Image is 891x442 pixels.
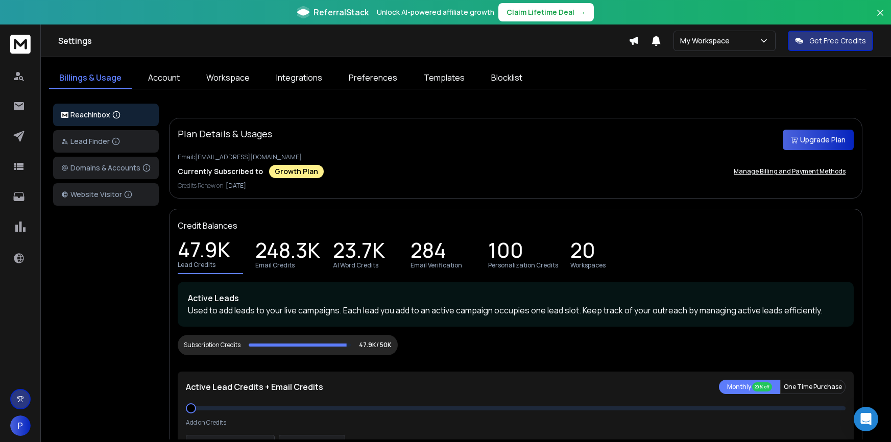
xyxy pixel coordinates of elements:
[333,245,385,259] p: 23.7K
[809,36,866,46] p: Get Free Credits
[414,67,475,89] a: Templates
[49,67,132,89] a: Billings & Usage
[255,261,295,269] p: Email Credits
[188,304,844,316] p: Used to add leads to your live campaigns. Each lead you add to an active campaign occupies one le...
[10,415,31,436] button: P
[854,407,878,431] div: Open Intercom Messenger
[138,67,190,89] a: Account
[570,261,606,269] p: Workspaces
[411,245,446,259] p: 284
[874,6,887,31] button: Close banner
[488,245,523,259] p: 100
[186,381,323,393] p: Active Lead Credits + Email Credits
[178,261,215,269] p: Lead Credits
[58,35,629,47] h1: Settings
[783,130,854,150] button: Upgrade Plan
[53,130,159,153] button: Lead Finder
[333,261,378,269] p: AI Word Credits
[314,6,369,18] span: ReferralStack
[411,261,462,269] p: Email Verification
[266,67,332,89] a: Integrations
[269,165,324,178] div: Growth Plan
[178,219,237,232] p: Credit Balances
[339,67,407,89] a: Preferences
[780,380,846,394] button: One Time Purchase
[178,182,854,190] p: Credits Renew on:
[752,382,772,391] div: 20% off
[53,157,159,179] button: Domains & Accounts
[178,127,272,141] p: Plan Details & Usages
[196,67,260,89] a: Workspace
[61,112,68,118] img: logo
[488,261,558,269] p: Personalization Credits
[359,341,392,349] p: 47.9K/ 50K
[734,167,846,176] p: Manage Billing and Payment Methods
[255,245,320,259] p: 248.3K
[481,67,533,89] a: Blocklist
[178,244,230,259] p: 47.9K
[680,36,734,46] p: My Workspace
[188,292,844,304] p: Active Leads
[579,7,586,17] span: →
[186,419,226,427] p: Add on Credits
[178,166,263,177] p: Currently Subscribed to
[726,161,854,182] button: Manage Billing and Payment Methods
[53,104,159,126] button: ReachInbox
[788,31,873,51] button: Get Free Credits
[178,153,854,161] p: Email: [EMAIL_ADDRESS][DOMAIN_NAME]
[377,7,494,17] p: Unlock AI-powered affiliate growth
[719,380,780,394] button: Monthly 20% off
[498,3,594,21] button: Claim Lifetime Deal→
[184,341,240,349] div: Subscription Credits
[53,183,159,206] button: Website Visitor
[570,245,595,259] p: 20
[226,181,246,190] span: [DATE]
